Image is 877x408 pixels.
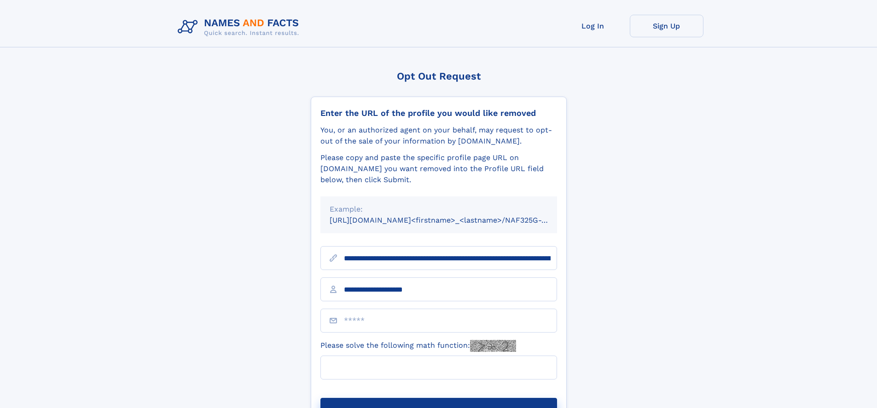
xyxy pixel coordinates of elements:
[630,15,703,37] a: Sign Up
[320,152,557,185] div: Please copy and paste the specific profile page URL on [DOMAIN_NAME] you want removed into the Pr...
[320,125,557,147] div: You, or an authorized agent on your behalf, may request to opt-out of the sale of your informatio...
[556,15,630,37] a: Log In
[311,70,567,82] div: Opt Out Request
[330,216,575,224] small: [URL][DOMAIN_NAME]<firstname>_<lastname>/NAF325G-xxxxxxxx
[320,108,557,118] div: Enter the URL of the profile you would like removed
[174,15,307,40] img: Logo Names and Facts
[330,204,548,215] div: Example:
[320,340,516,352] label: Please solve the following math function:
